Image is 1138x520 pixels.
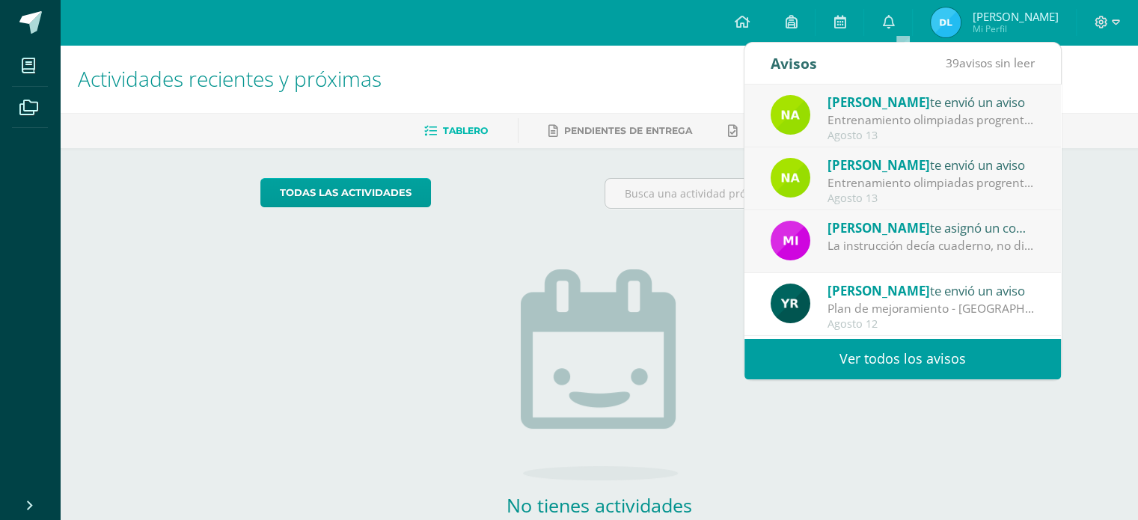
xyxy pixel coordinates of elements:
span: [PERSON_NAME] [828,156,930,174]
span: [PERSON_NAME] [828,94,930,111]
span: 39 [946,55,959,71]
span: Actividades recientes y próximas [78,64,382,93]
img: 82948c8d225089f2995c85df4085ce0b.png [931,7,961,37]
div: Plan de mejoramiento - Lenguaje : Buenos días Les comento que el plan de mejoramiento se llevará ... [828,300,1035,317]
div: La instrucción decía cuaderno, no digital [828,237,1035,254]
img: 765d7ba1372dfe42393184f37ff644ec.png [771,284,810,323]
h2: No tienes actividades [450,492,749,518]
a: Entregadas [728,119,810,143]
div: Avisos [771,43,817,84]
div: te envió un aviso [828,155,1035,174]
span: Tablero [443,125,488,136]
a: Pendientes de entrega [548,119,692,143]
span: [PERSON_NAME] [828,282,930,299]
a: todas las Actividades [260,178,431,207]
img: e71b507b6b1ebf6fbe7886fc31de659d.png [771,221,810,260]
div: te envió un aviso [828,92,1035,111]
a: Tablero [424,119,488,143]
div: Agosto 13 [828,192,1035,205]
div: Agosto 12 [828,318,1035,331]
span: Mi Perfil [972,22,1058,35]
div: Entrenamiento olimpiadas progrentis: -MANUAL DE ENTRENAMIENTO: 3 sencillos pasos (ingreso a págin... [828,174,1035,192]
div: Entrenamiento olimpiadas progrentis: -MANUAL DE ENTRENAMIENTO: 3 sencillos pasos (ingreso a págin... [828,111,1035,129]
img: 35a337993bdd6a3ef9ef2b9abc5596bd.png [771,158,810,198]
img: no_activities.png [521,269,678,480]
span: avisos sin leer [946,55,1035,71]
div: te asignó un comentario en 'Cuaderno- laboratorio repaso' para 'Ciencias Naturales' [828,218,1035,237]
input: Busca una actividad próxima aquí... [605,179,937,208]
img: 35a337993bdd6a3ef9ef2b9abc5596bd.png [771,95,810,135]
span: [PERSON_NAME] [972,9,1058,24]
span: [PERSON_NAME] [828,219,930,236]
a: Ver todos los avisos [744,338,1061,379]
span: Pendientes de entrega [564,125,692,136]
div: te envió un aviso [828,281,1035,300]
div: Agosto 13 [828,129,1035,142]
